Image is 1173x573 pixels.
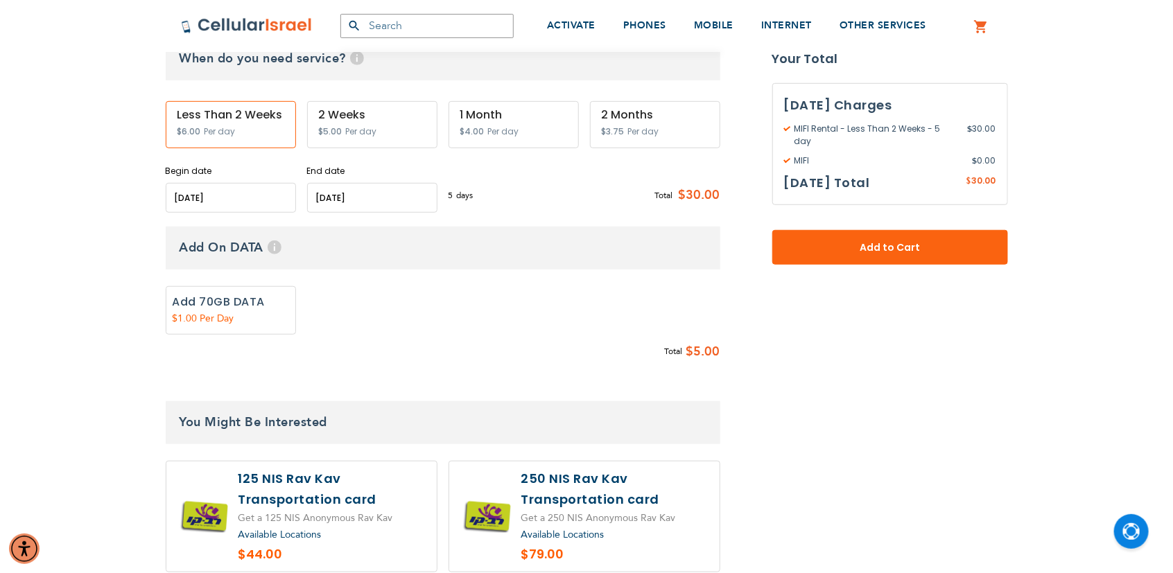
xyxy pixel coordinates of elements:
span: Per day [628,125,659,138]
strong: Your Total [772,49,1008,69]
span: Total [665,344,683,359]
a: Available Locations [521,528,605,541]
span: 30.00 [972,175,996,186]
span: $3.75 [602,125,625,137]
span: Add to Cart [818,240,962,255]
a: Available Locations [238,528,322,541]
label: End date [307,165,437,177]
span: $ [686,342,694,362]
img: Cellular Israel Logo [181,17,313,34]
input: Search [340,14,514,38]
div: 2 Months [602,109,709,121]
span: You Might Be Interested [180,414,328,431]
span: $5.00 [319,125,342,137]
span: Help [268,240,281,254]
span: MIFI [784,155,973,167]
div: Less Than 2 Weeks [177,109,284,121]
span: ACTIVATE [547,19,596,32]
h3: Add On DATA [166,227,720,270]
input: MM/DD/YYYY [166,183,296,213]
button: Add to Cart [772,230,1008,265]
span: $6.00 [177,125,201,137]
div: 1 Month [460,109,567,121]
span: 5.00 [694,342,720,362]
span: $ [973,155,977,167]
span: MIFI Rental - Less Than 2 Weeks - 5 day [784,123,968,148]
span: $ [966,175,972,188]
span: INTERNET [761,19,812,32]
span: OTHER SERVICES [840,19,926,32]
span: 0.00 [973,155,996,167]
input: MM/DD/YYYY [307,183,437,213]
span: MOBILE [694,19,733,32]
span: $4.00 [460,125,485,137]
span: Per day [205,125,236,138]
h3: [DATE] Total [784,173,870,193]
span: Help [350,51,364,65]
span: $ [968,123,973,135]
h3: When do you need service? [166,37,720,80]
span: PHONES [623,19,666,32]
span: Total [655,189,673,202]
span: days [457,189,473,202]
div: 2 Weeks [319,109,426,121]
div: Accessibility Menu [9,534,40,564]
span: Per day [488,125,519,138]
h3: [DATE] Charges [784,95,996,116]
span: 30.00 [968,123,996,148]
span: $30.00 [673,185,720,206]
span: 5 [449,189,457,202]
label: Begin date [166,165,296,177]
span: Per day [346,125,377,138]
